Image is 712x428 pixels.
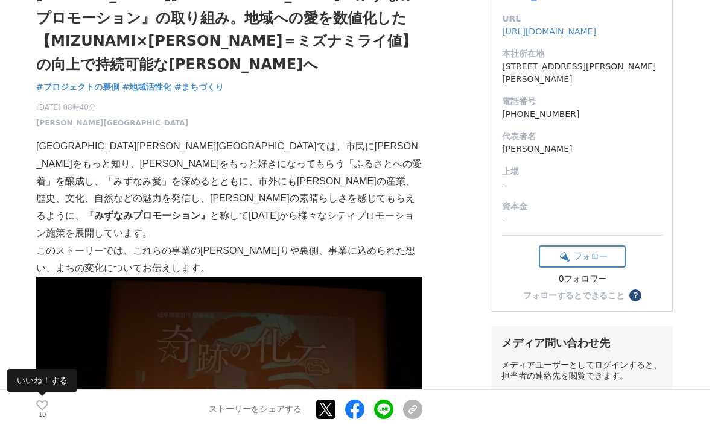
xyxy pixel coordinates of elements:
[539,245,626,268] button: フォロー
[36,242,422,277] p: このストーリーでは、これらの事業の[PERSON_NAME]りや裏側、事業に込められた想い、まちの変化についてお伝えします。
[502,178,663,190] dd: -
[174,81,224,92] span: #まちづくり
[523,291,625,300] div: フォローするとできること
[502,60,663,86] dd: [STREET_ADDRESS][PERSON_NAME][PERSON_NAME]
[502,95,663,108] dt: 電話番号
[502,200,663,213] dt: 資本金
[36,118,188,128] a: [PERSON_NAME][GEOGRAPHIC_DATA]
[122,81,172,92] span: #地域活性化
[502,213,663,225] dd: -
[629,289,641,301] button: ？
[502,143,663,156] dd: [PERSON_NAME]
[501,336,663,350] div: メディア問い合わせ先
[502,48,663,60] dt: 本社所在地
[36,81,119,93] a: #プロジェクトの裏側
[36,138,422,242] p: [GEOGRAPHIC_DATA][PERSON_NAME][GEOGRAPHIC_DATA]では、市民に[PERSON_NAME]をもっと知り、[PERSON_NAME]をもっと好きになっても...
[94,210,210,221] strong: みずなみプロモーション』
[7,369,77,392] span: いいね！する
[502,109,579,119] a: [PHONE_NUMBER]
[174,81,224,93] a: #まちづくり
[122,81,172,93] a: #地域活性化
[502,130,663,143] dt: 代表者名
[36,412,48,418] p: 10
[36,102,188,113] span: [DATE] 08時40分
[501,360,663,382] div: メディアユーザーとしてログインすると、担当者の連絡先を閲覧できます。
[539,274,626,285] div: 0フォロワー
[502,165,663,178] dt: 上場
[502,27,596,36] a: [URL][DOMAIN_NAME]
[36,81,119,92] span: #プロジェクトの裏側
[209,404,302,415] p: ストーリーをシェアする
[502,13,663,25] dt: URL
[631,291,640,300] span: ？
